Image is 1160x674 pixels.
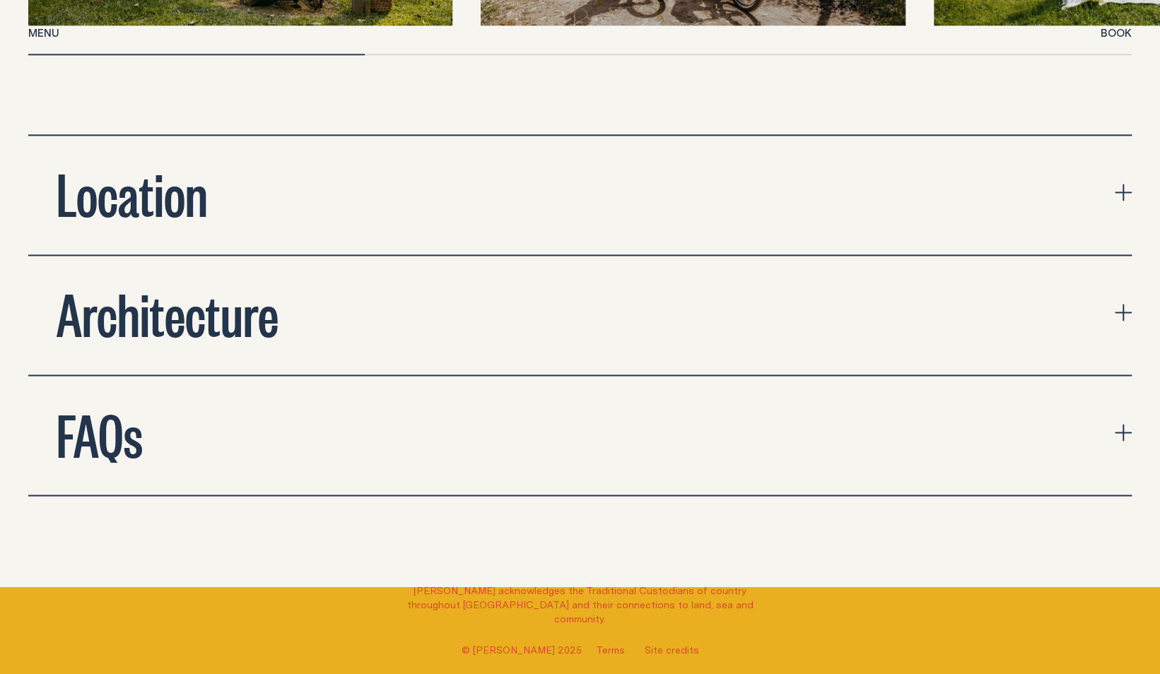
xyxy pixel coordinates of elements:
span: © [PERSON_NAME] 2025 [462,643,582,657]
h2: FAQs [57,404,143,461]
a: Terms [596,643,625,657]
h2: Architecture [57,284,279,341]
span: Book [1101,28,1132,38]
button: expand accordion [28,256,1132,374]
h2: Location [57,164,208,220]
a: Site credits [645,643,699,657]
p: [PERSON_NAME] acknowledges the Traditional Custodians of country throughout [GEOGRAPHIC_DATA] and... [399,584,761,626]
button: expand accordion [28,136,1132,254]
button: show menu [28,25,59,42]
span: Menu [28,28,59,38]
button: expand accordion [28,376,1132,495]
button: show booking tray [1101,25,1132,42]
